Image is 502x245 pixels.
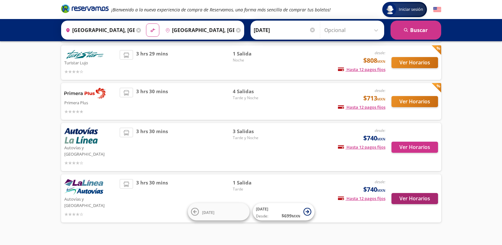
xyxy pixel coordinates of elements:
[377,97,385,101] small: MXN
[253,203,315,221] button: [DATE]Desde:$699MXN
[233,88,277,95] span: 4 Salidas
[256,213,268,219] span: Desde:
[233,50,277,57] span: 1 Salida
[136,88,168,115] span: 3 hrs 30 mins
[64,128,98,144] img: Autovías y La Línea
[433,6,441,14] button: English
[64,195,117,209] p: Autovías y [GEOGRAPHIC_DATA]
[363,133,385,143] span: $740
[391,142,438,153] button: Ver Horarios
[64,50,105,59] img: Turistar Lujo
[233,135,277,141] span: Tarde y Noche
[396,6,426,13] span: Iniciar sesión
[256,206,268,212] span: [DATE]
[163,22,234,38] input: Buscar Destino
[64,144,117,157] p: Autovías y [GEOGRAPHIC_DATA]
[202,210,214,215] span: [DATE]
[233,57,277,63] span: Noche
[391,193,438,204] button: Ver Horarios
[324,22,381,38] input: Opcional
[64,99,117,106] p: Primera Plus
[254,22,316,38] input: Elegir Fecha
[233,179,277,186] span: 1 Salida
[64,179,103,195] img: Autovías y La Línea
[63,22,135,38] input: Buscar Origen
[391,57,438,68] button: Ver Horarios
[375,88,385,93] em: desde:
[61,4,109,13] i: Brand Logo
[292,214,300,218] small: MXN
[338,196,385,201] span: Hasta 12 pagos fijos
[136,179,168,218] span: 3 hrs 30 mins
[136,50,168,75] span: 3 hrs 29 mins
[375,179,385,184] em: desde:
[188,203,250,221] button: [DATE]
[338,67,385,72] span: Hasta 12 pagos fijos
[375,50,385,55] em: desde:
[64,88,105,99] img: Primera Plus
[233,95,277,101] span: Tarde y Noche
[64,59,117,66] p: Turistar Lujo
[377,188,385,193] small: MXN
[338,144,385,150] span: Hasta 12 pagos fijos
[363,185,385,194] span: $740
[136,128,168,166] span: 3 hrs 30 mins
[363,56,385,65] span: $808
[377,137,385,141] small: MXN
[391,96,438,107] button: Ver Horarios
[338,104,385,110] span: Hasta 12 pagos fijos
[282,212,300,219] span: $ 699
[61,4,109,15] a: Brand Logo
[363,93,385,103] span: $713
[233,186,277,192] span: Tarde
[391,21,441,40] button: Buscar
[375,128,385,133] em: desde:
[233,128,277,135] span: 3 Salidas
[111,7,331,13] em: ¡Bienvenido a la nueva experiencia de compra de Reservamos, una forma más sencilla de comprar tus...
[377,59,385,64] small: MXN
